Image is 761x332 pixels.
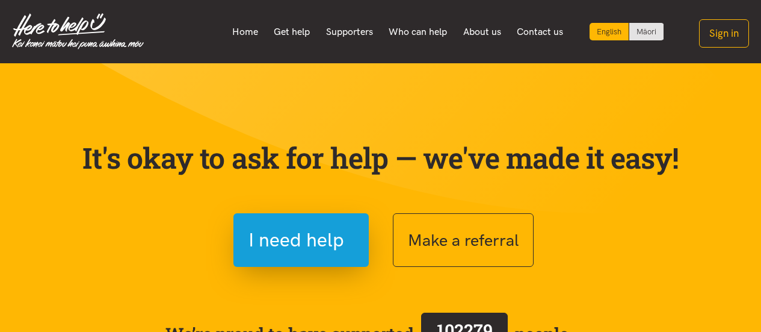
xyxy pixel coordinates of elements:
[381,19,455,45] a: Who can help
[266,19,318,45] a: Get help
[248,225,344,255] span: I need help
[699,19,749,48] button: Sign in
[509,19,572,45] a: Contact us
[318,19,381,45] a: Supporters
[590,23,629,40] div: Current language
[455,19,510,45] a: About us
[590,23,664,40] div: Language toggle
[629,23,664,40] a: Switch to Te Reo Māori
[224,19,266,45] a: Home
[393,213,534,267] button: Make a referral
[80,140,682,175] p: It's okay to ask for help — we've made it easy!
[233,213,369,267] button: I need help
[12,13,144,49] img: Home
